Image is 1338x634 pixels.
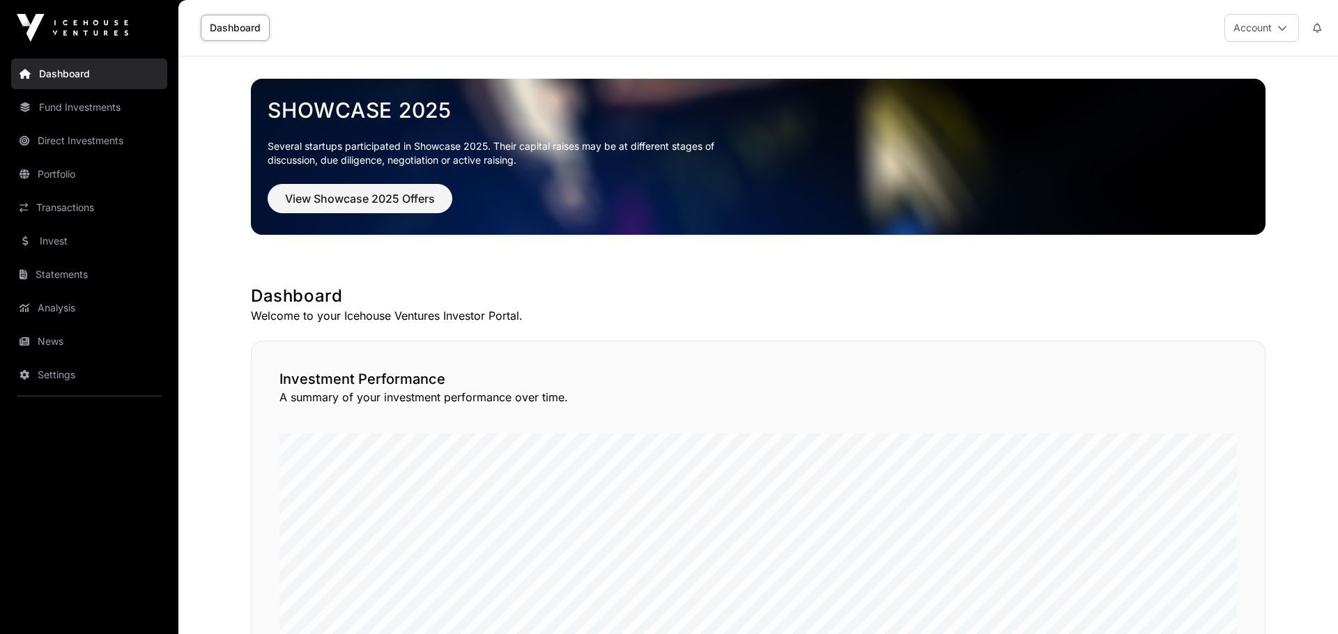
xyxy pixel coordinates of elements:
a: Statements [11,259,167,290]
a: Direct Investments [11,125,167,156]
a: View Showcase 2025 Offers [268,198,452,212]
h2: Investment Performance [279,369,1237,389]
a: News [11,326,167,357]
img: Showcase 2025 [251,79,1266,235]
h1: Dashboard [251,285,1266,307]
a: Fund Investments [11,92,167,123]
span: View Showcase 2025 Offers [285,190,435,207]
p: A summary of your investment performance over time. [279,389,1237,405]
a: Transactions [11,192,167,223]
button: View Showcase 2025 Offers [268,184,452,213]
a: Showcase 2025 [268,98,1249,123]
a: Dashboard [11,59,167,89]
a: Settings [11,359,167,390]
p: Several startups participated in Showcase 2025. Their capital raises may be at different stages o... [268,139,736,167]
a: Analysis [11,293,167,323]
button: Account [1224,14,1299,42]
img: Icehouse Ventures Logo [17,14,128,42]
a: Invest [11,226,167,256]
a: Portfolio [11,159,167,190]
a: Dashboard [201,15,270,41]
p: Welcome to your Icehouse Ventures Investor Portal. [251,307,1266,324]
